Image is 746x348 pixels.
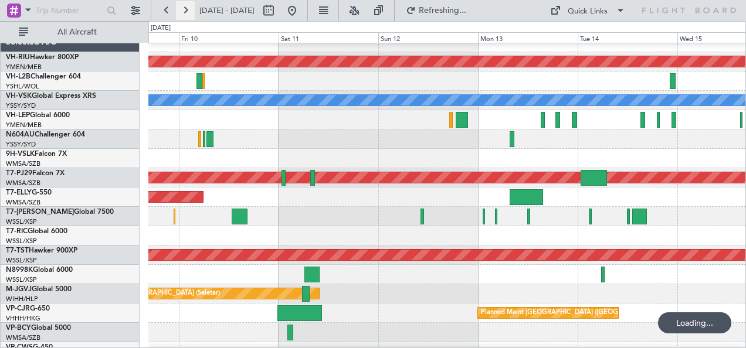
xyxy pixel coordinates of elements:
a: T7-RICGlobal 6000 [6,228,67,235]
div: [DATE] [151,23,171,33]
span: VH-LEP [6,112,30,119]
a: WSSL/XSP [6,256,37,265]
button: All Aircraft [13,23,127,42]
input: Trip Number [36,2,103,19]
button: Refreshing... [401,1,471,20]
span: N604AU [6,131,35,138]
span: [DATE] - [DATE] [199,5,255,16]
a: WSSL/XSP [6,237,37,245]
span: T7-PJ29 [6,170,32,177]
a: T7-PJ29Falcon 7X [6,170,65,177]
span: All Aircraft [30,28,124,36]
span: VH-L2B [6,73,30,80]
div: Planned Maint [GEOGRAPHIC_DATA] (Seletar) [82,285,220,302]
span: M-JGVJ [6,286,32,293]
a: N8998KGlobal 6000 [6,267,73,274]
span: T7-ELLY [6,189,32,196]
a: YSSY/SYD [6,140,36,149]
span: VP-BCY [6,325,31,332]
span: T7-TST [6,247,29,254]
div: Tue 14 [578,32,677,43]
span: N8998K [6,267,33,274]
a: T7-ELLYG-550 [6,189,52,196]
span: 9H-VSLK [6,151,35,158]
div: Sat 11 [279,32,378,43]
div: Quick Links [568,6,608,18]
div: Planned Maint [GEOGRAPHIC_DATA] ([GEOGRAPHIC_DATA] Intl) [481,304,677,322]
div: Fri 10 [179,32,279,43]
span: VH-VSK [6,93,32,100]
a: N604AUChallenger 604 [6,131,85,138]
a: YMEN/MEB [6,63,42,71]
span: VP-CJR [6,305,30,312]
a: WMSA/SZB [6,198,40,207]
span: Refreshing... [418,6,467,15]
a: VH-VSKGlobal Express XRS [6,93,96,100]
a: WMSA/SZB [6,179,40,187]
a: YSSY/SYD [6,101,36,110]
a: WSSL/XSP [6,275,37,284]
a: VH-LEPGlobal 6000 [6,112,70,119]
div: Loading... [658,312,731,333]
span: T7-[PERSON_NAME] [6,209,74,216]
a: T7-[PERSON_NAME]Global 7500 [6,209,114,216]
a: VP-BCYGlobal 5000 [6,325,71,332]
a: T7-TSTHawker 900XP [6,247,77,254]
a: VP-CJRG-650 [6,305,50,312]
a: WMSA/SZB [6,333,40,342]
a: VH-L2BChallenger 604 [6,73,81,80]
a: WSSL/XSP [6,217,37,226]
a: WIHH/HLP [6,295,38,303]
a: M-JGVJGlobal 5000 [6,286,72,293]
a: YMEN/MEB [6,121,42,129]
a: WMSA/SZB [6,159,40,168]
span: T7-RIC [6,228,28,235]
span: VH-RIU [6,54,30,61]
div: Sun 12 [378,32,478,43]
a: VHHH/HKG [6,314,40,323]
div: Mon 13 [478,32,578,43]
a: VH-RIUHawker 800XP [6,54,79,61]
button: Quick Links [544,1,631,20]
a: 9H-VSLKFalcon 7X [6,151,67,158]
a: YSHL/WOL [6,82,39,91]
